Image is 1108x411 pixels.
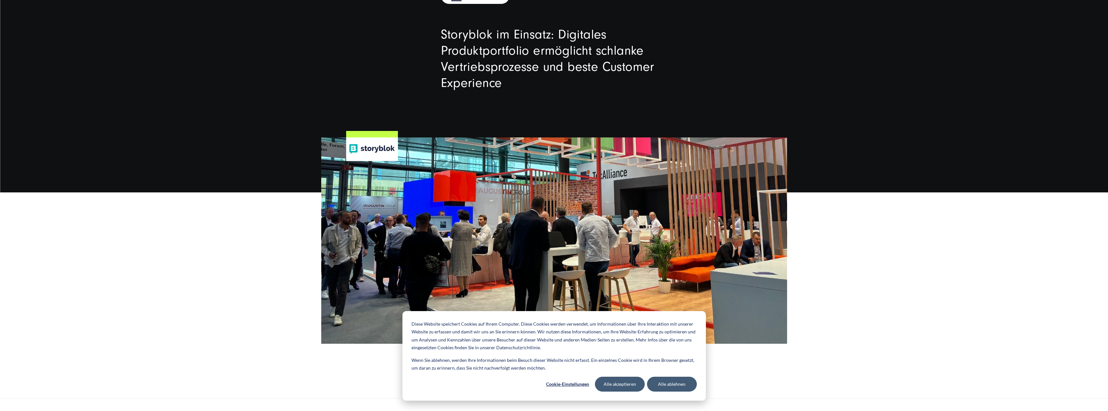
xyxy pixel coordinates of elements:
[543,377,593,392] button: Cookie-Einstellungen
[647,377,697,392] button: Alle ablehnen
[411,320,697,352] p: Diese Website speichert Cookies auf Ihrem Computer. Diese Cookies werden verwendet, um Informatio...
[441,27,667,91] h1: Storyblok im Einsatz: Digitales Produktportfolio ermöglicht schlanke Vertriebsprozesse und beste ...
[321,137,787,344] img: People at tradeshow next to TecAlliance stand
[402,311,706,401] div: Cookie banner
[411,356,697,372] p: Wenn Sie ablehnen, werden Ihre Informationen beim Besuch dieser Website nicht erfasst. Ein einzel...
[349,144,395,154] img: Storyblok Headless CMS Logo - Storyblok headless CMS agency SUNZINET
[595,377,645,392] button: Alle akzeptieren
